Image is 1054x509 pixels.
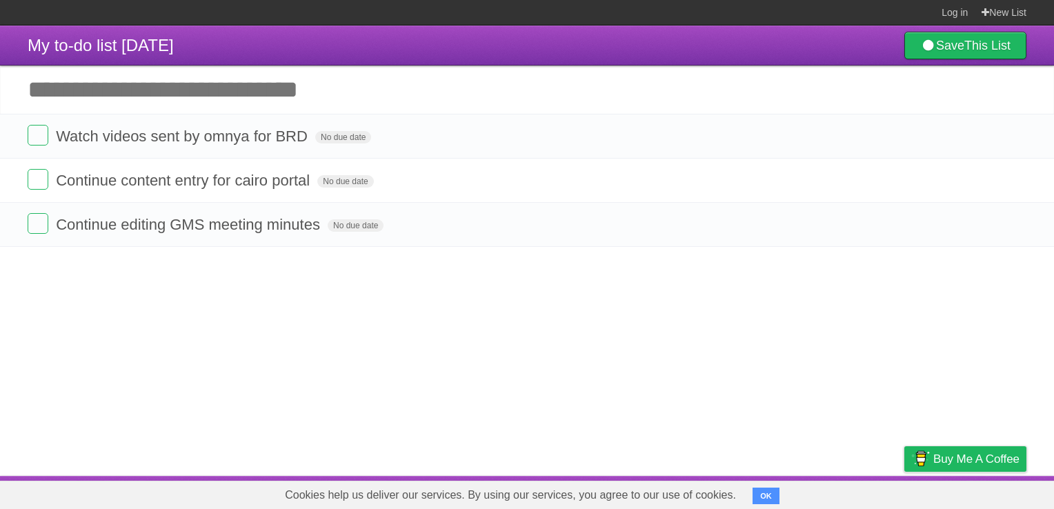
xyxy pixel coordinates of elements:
[56,128,311,145] span: Watch videos sent by omnya for BRD
[939,479,1026,506] a: Suggest a feature
[28,36,174,54] span: My to-do list [DATE]
[933,447,1020,471] span: Buy me a coffee
[964,39,1011,52] b: This List
[721,479,750,506] a: About
[766,479,822,506] a: Developers
[56,172,313,189] span: Continue content entry for cairo portal
[904,32,1026,59] a: SaveThis List
[271,481,750,509] span: Cookies help us deliver our services. By using our services, you agree to our use of cookies.
[56,216,324,233] span: Continue editing GMS meeting minutes
[317,175,373,188] span: No due date
[315,131,371,143] span: No due date
[28,213,48,234] label: Done
[904,446,1026,472] a: Buy me a coffee
[28,125,48,146] label: Done
[328,219,384,232] span: No due date
[911,447,930,470] img: Buy me a coffee
[839,479,870,506] a: Terms
[753,488,779,504] button: OK
[886,479,922,506] a: Privacy
[28,169,48,190] label: Done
